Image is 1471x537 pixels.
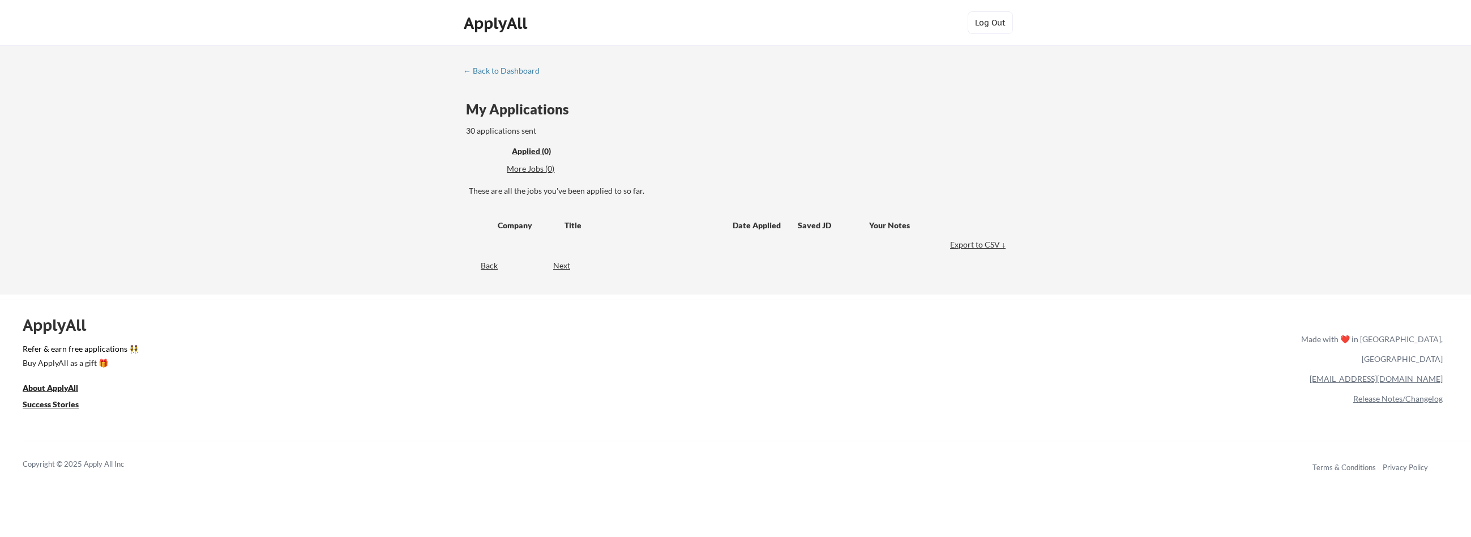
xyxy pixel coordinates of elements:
a: About ApplyAll [23,382,94,396]
a: Terms & Conditions [1312,463,1376,472]
div: Next [553,260,583,271]
div: My Applications [466,103,578,116]
div: Title [565,220,722,231]
div: Buy ApplyAll as a gift 🎁 [23,359,136,367]
div: ApplyAll [464,14,531,33]
a: Success Stories [23,398,94,412]
div: 30 applications sent [466,125,685,137]
div: More Jobs (0) [507,163,590,174]
div: Export to CSV ↓ [950,239,1008,250]
u: About ApplyAll [23,383,78,393]
div: Your Notes [869,220,998,231]
div: Back [463,260,498,271]
div: Applied (0) [512,146,585,157]
a: Buy ApplyAll as a gift 🎁 [23,357,136,371]
div: ApplyAll [23,316,99,335]
a: [EMAIL_ADDRESS][DOMAIN_NAME] [1310,374,1443,383]
u: Success Stories [23,399,79,409]
a: Privacy Policy [1383,463,1428,472]
div: ← Back to Dashboard [463,67,548,75]
div: Company [498,220,554,231]
div: Saved JD [798,215,869,235]
div: Made with ❤️ in [GEOGRAPHIC_DATA], [GEOGRAPHIC_DATA] [1297,329,1443,369]
button: Log Out [968,11,1013,34]
div: These are all the jobs you've been applied to so far. [469,185,1008,197]
div: These are all the jobs you've been applied to so far. [512,146,585,157]
div: Copyright © 2025 Apply All Inc [23,459,153,470]
a: ← Back to Dashboard [463,66,548,78]
a: Refer & earn free applications 👯‍♀️ [23,345,1064,357]
div: Date Applied [733,220,782,231]
div: These are job applications we think you'd be a good fit for, but couldn't apply you to automatica... [507,163,590,175]
a: Release Notes/Changelog [1353,394,1443,403]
